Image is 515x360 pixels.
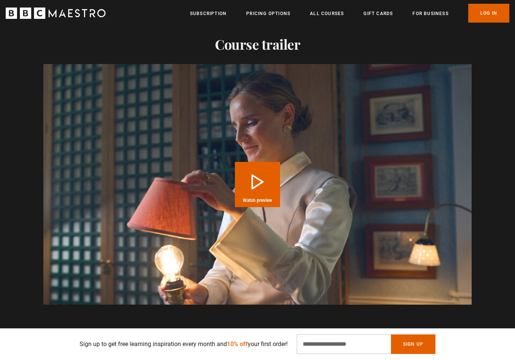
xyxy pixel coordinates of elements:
video-js: Video Player [43,64,472,305]
a: Log In [468,4,509,23]
a: Gift Cards [363,10,393,17]
a: Pricing Options [246,10,290,17]
button: Play Course overview for Interior Design with Beata Heuman [235,162,280,207]
h2: Course trailer [43,36,472,52]
a: For business [412,10,448,17]
nav: Primary [190,4,509,23]
button: Sign Up [391,334,435,354]
span: 10% off [227,340,248,348]
p: Sign up to get free learning inspiration every month and your first order! [80,340,288,349]
span: Watch preview [243,198,272,203]
a: Subscription [190,10,227,17]
svg: BBC Maestro [6,8,106,19]
a: All Courses [310,10,344,17]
